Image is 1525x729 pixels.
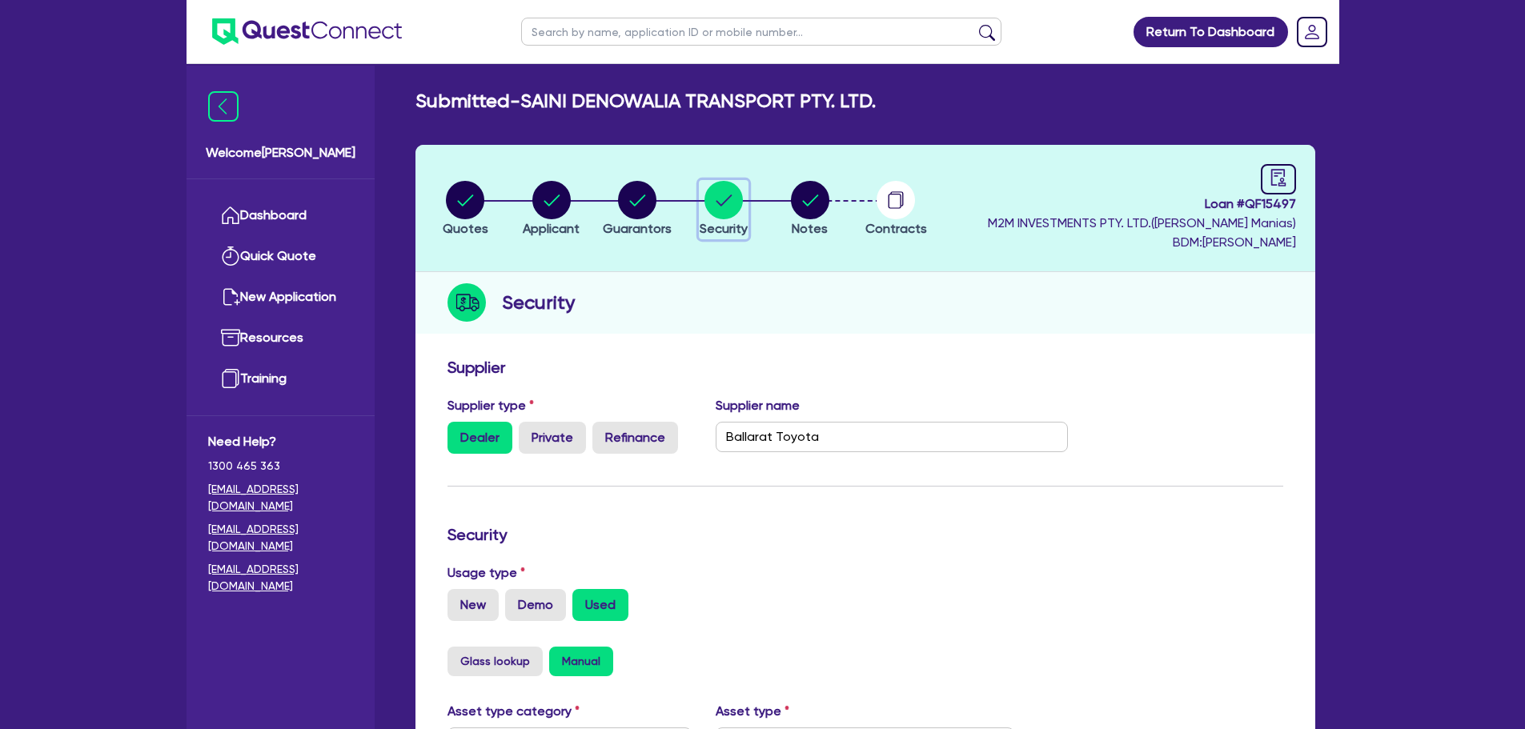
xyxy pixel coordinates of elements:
[221,287,240,306] img: new-application
[700,221,748,236] span: Security
[447,422,512,454] label: Dealer
[988,233,1296,252] span: BDM: [PERSON_NAME]
[1134,17,1288,47] a: Return To Dashboard
[208,481,353,515] a: [EMAIL_ADDRESS][DOMAIN_NAME]
[447,525,1283,544] h3: Security
[206,143,355,162] span: Welcome [PERSON_NAME]
[221,246,240,266] img: quick-quote
[865,221,927,236] span: Contracts
[572,589,628,621] label: Used
[221,328,240,347] img: resources
[415,90,876,113] h2: Submitted - SAINI DENOWALIA TRANSPORT PTY. LTD.
[519,422,586,454] label: Private
[208,561,353,595] a: [EMAIL_ADDRESS][DOMAIN_NAME]
[447,563,525,583] label: Usage type
[521,18,1001,46] input: Search by name, application ID or mobile number...
[208,458,353,475] span: 1300 465 363
[212,18,402,45] img: quest-connect-logo-blue
[208,432,353,451] span: Need Help?
[790,180,830,239] button: Notes
[1270,169,1287,186] span: audit
[523,221,580,236] span: Applicant
[447,283,486,322] img: step-icon
[602,180,672,239] button: Guarantors
[865,180,928,239] button: Contracts
[208,358,353,399] a: Training
[699,180,748,239] button: Security
[442,180,489,239] button: Quotes
[208,277,353,318] a: New Application
[522,180,580,239] button: Applicant
[447,702,580,721] label: Asset type category
[221,369,240,388] img: training
[208,236,353,277] a: Quick Quote
[443,221,488,236] span: Quotes
[502,288,575,317] h2: Security
[988,215,1296,230] span: M2M INVESTMENTS PTY. LTD. ( [PERSON_NAME] Manias )
[505,589,566,621] label: Demo
[988,194,1296,214] span: Loan # QF15497
[208,91,239,122] img: icon-menu-close
[447,358,1283,377] h3: Supplier
[1291,11,1333,53] a: Dropdown toggle
[208,318,353,358] a: Resources
[447,647,543,676] button: Glass lookup
[208,195,353,236] a: Dashboard
[716,702,789,721] label: Asset type
[592,422,678,454] label: Refinance
[603,221,672,236] span: Guarantors
[208,521,353,555] a: [EMAIL_ADDRESS][DOMAIN_NAME]
[447,396,534,415] label: Supplier type
[549,647,613,676] button: Manual
[792,221,828,236] span: Notes
[716,396,800,415] label: Supplier name
[447,589,499,621] label: New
